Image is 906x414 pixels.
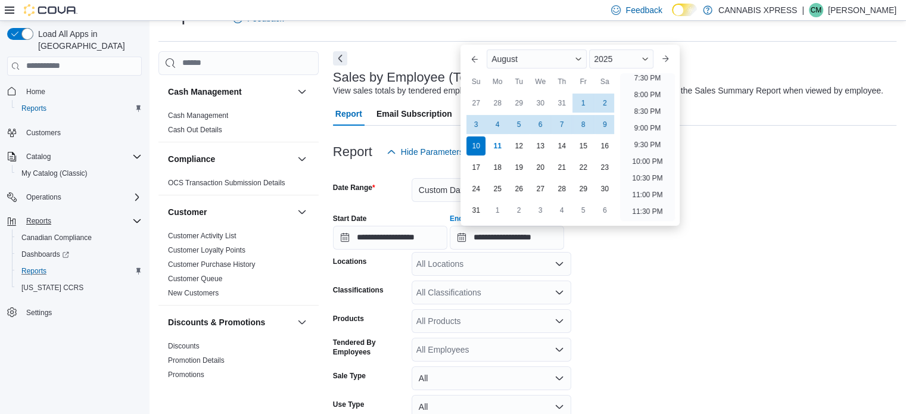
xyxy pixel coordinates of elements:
[488,72,507,91] div: Mo
[531,94,550,113] div: day-30
[595,158,614,177] div: day-23
[295,205,309,219] button: Customer
[412,178,571,202] button: Custom Date
[552,115,571,134] div: day-7
[168,86,292,98] button: Cash Management
[333,214,367,223] label: Start Date
[2,189,147,206] button: Operations
[17,281,88,295] a: [US_STATE] CCRS
[333,371,366,381] label: Sale Type
[574,201,593,220] div: day-5
[466,94,485,113] div: day-27
[158,229,319,305] div: Customer
[168,125,222,135] span: Cash Out Details
[333,400,364,409] label: Use Type
[168,206,207,218] h3: Customer
[466,201,485,220] div: day-31
[168,260,256,269] a: Customer Purchase History
[488,179,507,198] div: day-25
[168,356,225,365] a: Promotion Details
[333,85,883,97] div: View sales totals by tendered employee for a specified date range. This report is equivalent to t...
[802,3,804,17] p: |
[488,201,507,220] div: day-1
[21,150,55,164] button: Catalog
[509,94,528,113] div: day-29
[555,288,564,297] button: Open list of options
[552,158,571,177] div: day-21
[21,250,69,259] span: Dashboards
[21,169,88,178] span: My Catalog (Classic)
[12,100,147,117] button: Reports
[595,94,614,113] div: day-2
[21,150,142,164] span: Catalog
[12,279,147,296] button: [US_STATE] CCRS
[531,136,550,155] div: day-13
[809,3,823,17] div: Cyrus Mein
[574,72,593,91] div: Fr
[531,179,550,198] div: day-27
[488,136,507,155] div: day-11
[12,263,147,279] button: Reports
[656,49,675,69] button: Next month
[168,275,222,283] a: Customer Queue
[466,115,485,134] div: day-3
[595,72,614,91] div: Sa
[2,303,147,320] button: Settings
[168,274,222,284] span: Customer Queue
[552,136,571,155] div: day-14
[595,115,614,134] div: day-9
[168,178,285,188] span: OCS Transaction Submission Details
[465,49,484,69] button: Previous Month
[168,370,204,379] span: Promotions
[574,136,593,155] div: day-15
[26,128,61,138] span: Customers
[595,136,614,155] div: day-16
[828,3,896,17] p: [PERSON_NAME]
[295,85,309,99] button: Cash Management
[21,306,57,320] a: Settings
[509,158,528,177] div: day-19
[466,158,485,177] div: day-17
[168,179,285,187] a: OCS Transaction Submission Details
[620,73,674,221] ul: Time
[17,231,96,245] a: Canadian Compliance
[487,49,587,69] div: Button. Open the month selector. August is currently selected.
[17,166,92,180] a: My Catalog (Classic)
[168,111,228,120] a: Cash Management
[574,179,593,198] div: day-29
[509,179,528,198] div: day-26
[21,214,142,228] span: Reports
[625,4,662,16] span: Feedback
[2,83,147,100] button: Home
[491,54,518,64] span: August
[333,338,407,357] label: Tendered By Employees
[17,166,142,180] span: My Catalog (Classic)
[26,192,61,202] span: Operations
[2,213,147,229] button: Reports
[26,308,52,317] span: Settings
[465,92,615,221] div: August, 2025
[21,233,92,242] span: Canadian Compliance
[555,316,564,326] button: Open list of options
[21,85,50,99] a: Home
[21,283,83,292] span: [US_STATE] CCRS
[333,314,364,323] label: Products
[21,104,46,113] span: Reports
[17,247,74,262] a: Dashboards
[627,188,667,202] li: 11:00 PM
[21,214,56,228] button: Reports
[488,115,507,134] div: day-4
[17,101,51,116] a: Reports
[168,245,245,255] span: Customer Loyalty Points
[17,281,142,295] span: Washington CCRS
[21,304,142,319] span: Settings
[627,154,667,169] li: 10:00 PM
[509,201,528,220] div: day-2
[376,102,452,126] span: Email Subscription
[335,102,362,126] span: Report
[574,158,593,177] div: day-22
[333,183,375,192] label: Date Range
[630,88,666,102] li: 8:00 PM
[552,179,571,198] div: day-28
[627,204,667,219] li: 11:30 PM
